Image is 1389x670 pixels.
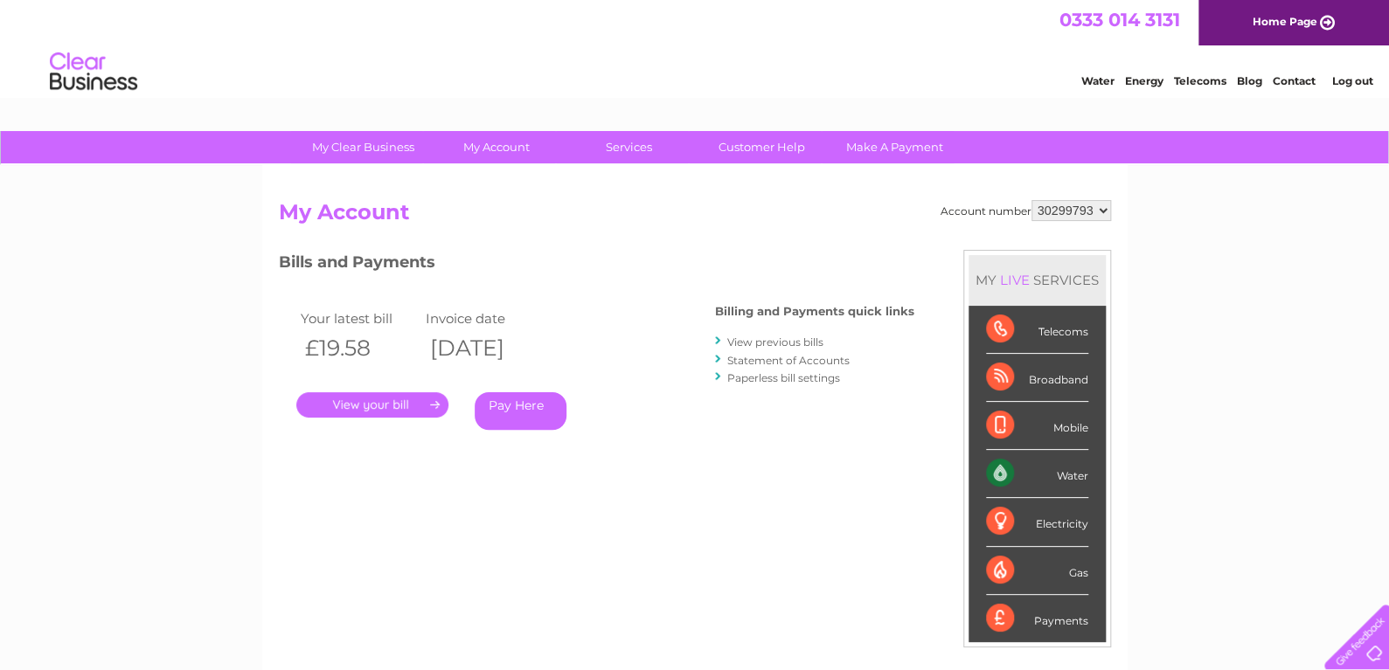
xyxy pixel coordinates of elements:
[282,10,1108,85] div: Clear Business is a trading name of Verastar Limited (registered in [GEOGRAPHIC_DATA] No. 3667643...
[475,392,566,430] a: Pay Here
[969,255,1106,305] div: MY SERVICES
[421,307,547,330] td: Invoice date
[296,392,448,418] a: .
[986,450,1088,498] div: Water
[1125,74,1163,87] a: Energy
[941,200,1111,221] div: Account number
[291,131,435,163] a: My Clear Business
[997,272,1033,288] div: LIVE
[49,45,138,99] img: logo.png
[279,200,1111,233] h2: My Account
[690,131,834,163] a: Customer Help
[727,354,850,367] a: Statement of Accounts
[715,305,914,318] h4: Billing and Payments quick links
[424,131,568,163] a: My Account
[986,354,1088,402] div: Broadband
[986,306,1088,354] div: Telecoms
[986,547,1088,595] div: Gas
[986,498,1088,546] div: Electricity
[1059,9,1180,31] a: 0333 014 3131
[1174,74,1226,87] a: Telecoms
[1331,74,1372,87] a: Log out
[1081,74,1115,87] a: Water
[986,402,1088,450] div: Mobile
[1237,74,1262,87] a: Blog
[421,330,547,366] th: [DATE]
[1273,74,1316,87] a: Contact
[296,307,422,330] td: Your latest bill
[727,335,823,349] a: View previous bills
[296,330,422,366] th: £19.58
[986,595,1088,642] div: Payments
[727,371,840,384] a: Paperless bill settings
[279,250,914,280] h3: Bills and Payments
[823,131,967,163] a: Make A Payment
[557,131,701,163] a: Services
